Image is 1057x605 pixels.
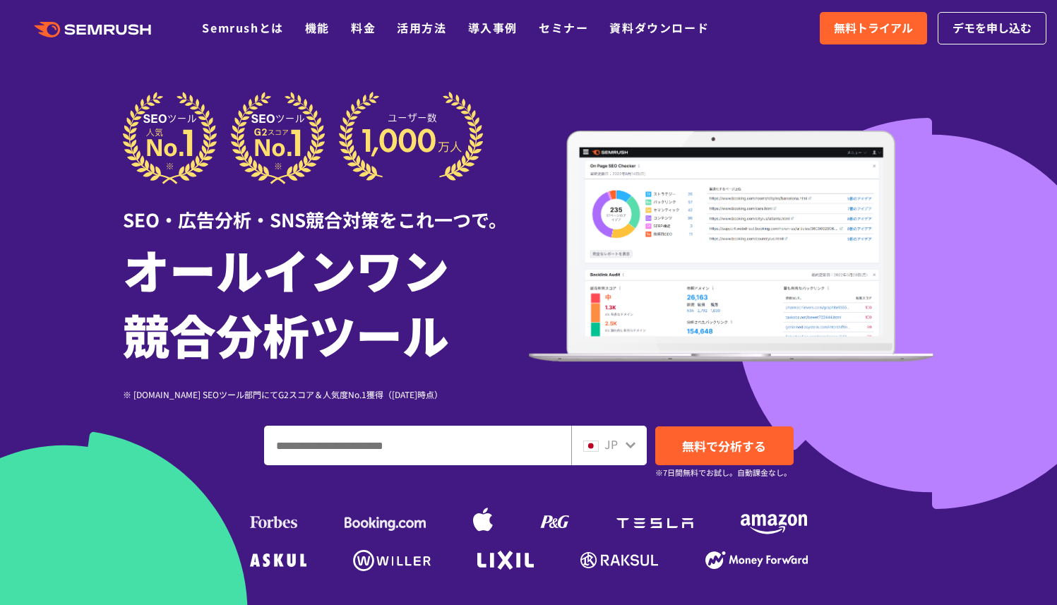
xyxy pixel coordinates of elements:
[397,19,446,36] a: 活用方法
[820,12,927,44] a: 無料トライアル
[202,19,283,36] a: Semrushとは
[834,19,913,37] span: 無料トライアル
[655,426,794,465] a: 無料で分析する
[604,436,618,453] span: JP
[938,12,1046,44] a: デモを申し込む
[539,19,588,36] a: セミナー
[351,19,376,36] a: 料金
[468,19,518,36] a: 導入事例
[609,19,709,36] a: 資料ダウンロード
[123,388,529,401] div: ※ [DOMAIN_NAME] SEOツール部門にてG2スコア＆人気度No.1獲得（[DATE]時点）
[305,19,330,36] a: 機能
[265,426,571,465] input: ドメイン、キーワードまたはURLを入力してください
[123,184,529,233] div: SEO・広告分析・SNS競合対策をこれ一つで。
[123,236,529,366] h1: オールインワン 競合分析ツール
[682,437,766,455] span: 無料で分析する
[655,466,792,479] small: ※7日間無料でお試し。自動課金なし。
[953,19,1032,37] span: デモを申し込む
